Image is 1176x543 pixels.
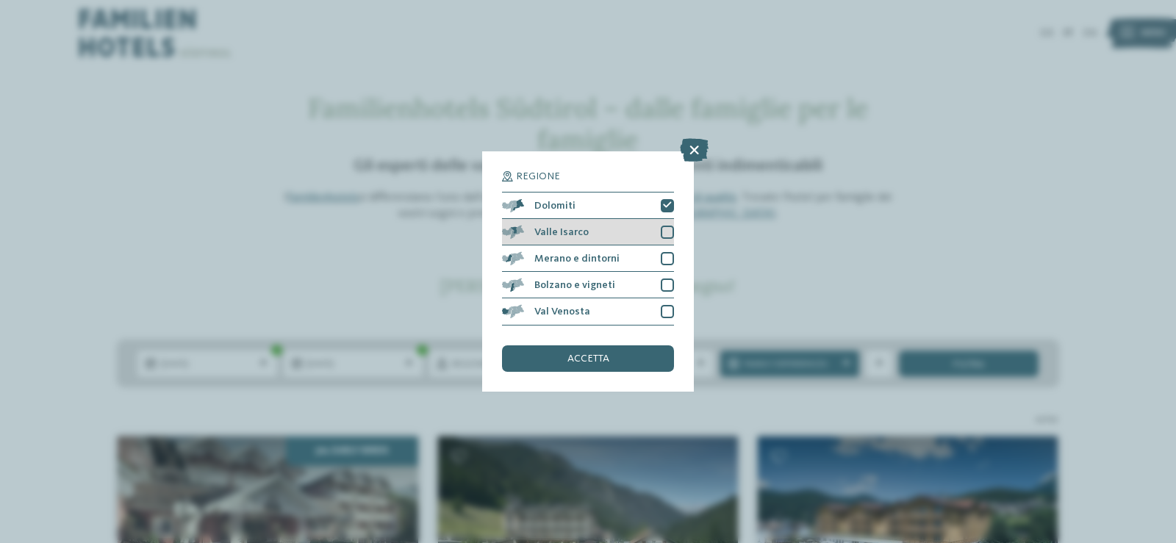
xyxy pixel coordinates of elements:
span: Dolomiti [534,201,576,211]
span: Bolzano e vigneti [534,280,615,290]
span: accetta [567,353,609,364]
span: Regione [516,171,560,181]
span: Valle Isarco [534,227,589,237]
span: Val Venosta [534,306,590,317]
span: Merano e dintorni [534,253,620,264]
